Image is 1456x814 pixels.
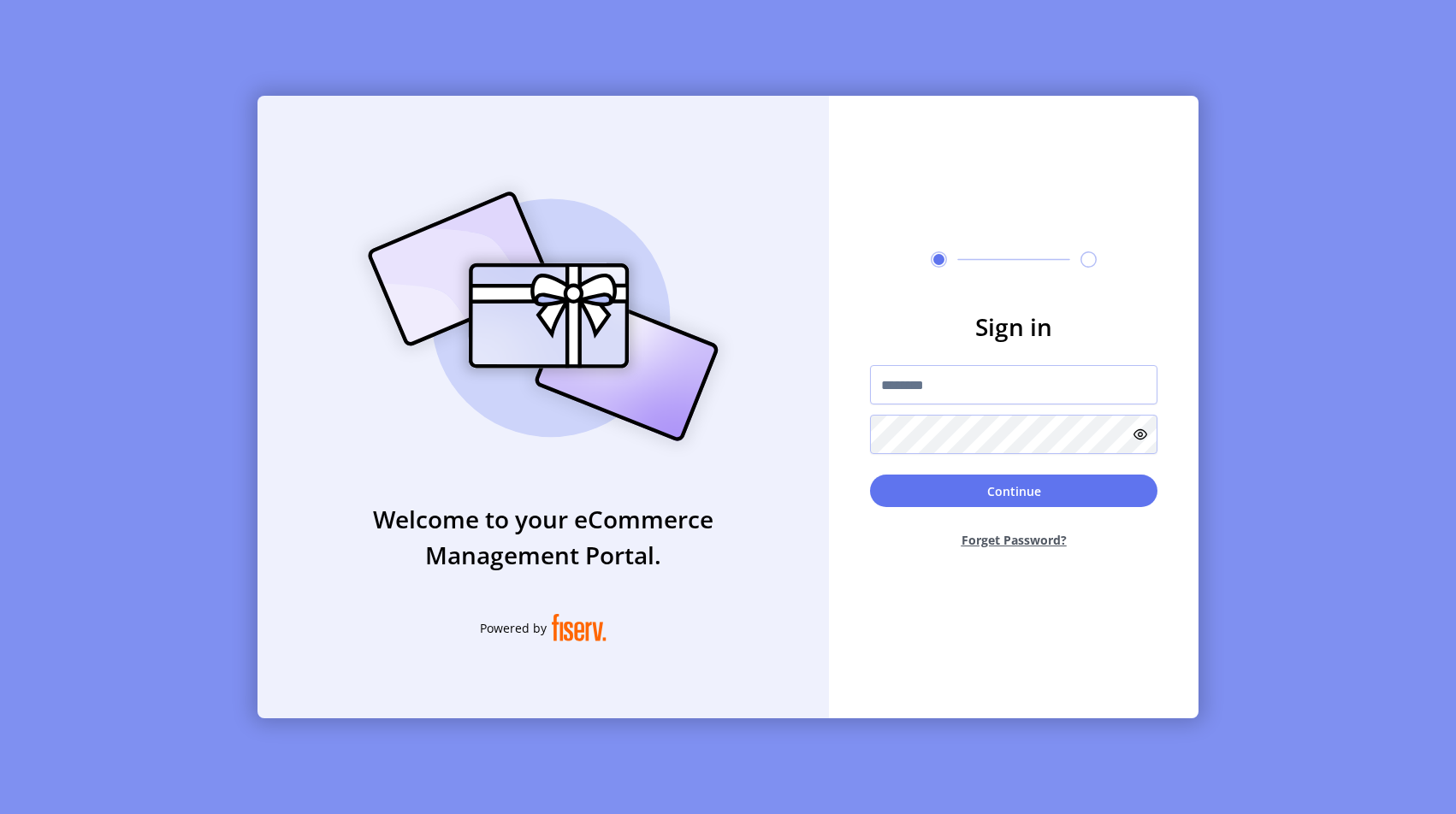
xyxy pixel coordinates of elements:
button: Forget Password? [870,517,1157,563]
img: card_Illustration.svg [342,173,744,460]
h3: Welcome to your eCommerce Management Portal. [257,501,829,573]
h3: Sign in [870,309,1157,345]
button: Continue [870,475,1157,507]
span: Powered by [480,619,547,637]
